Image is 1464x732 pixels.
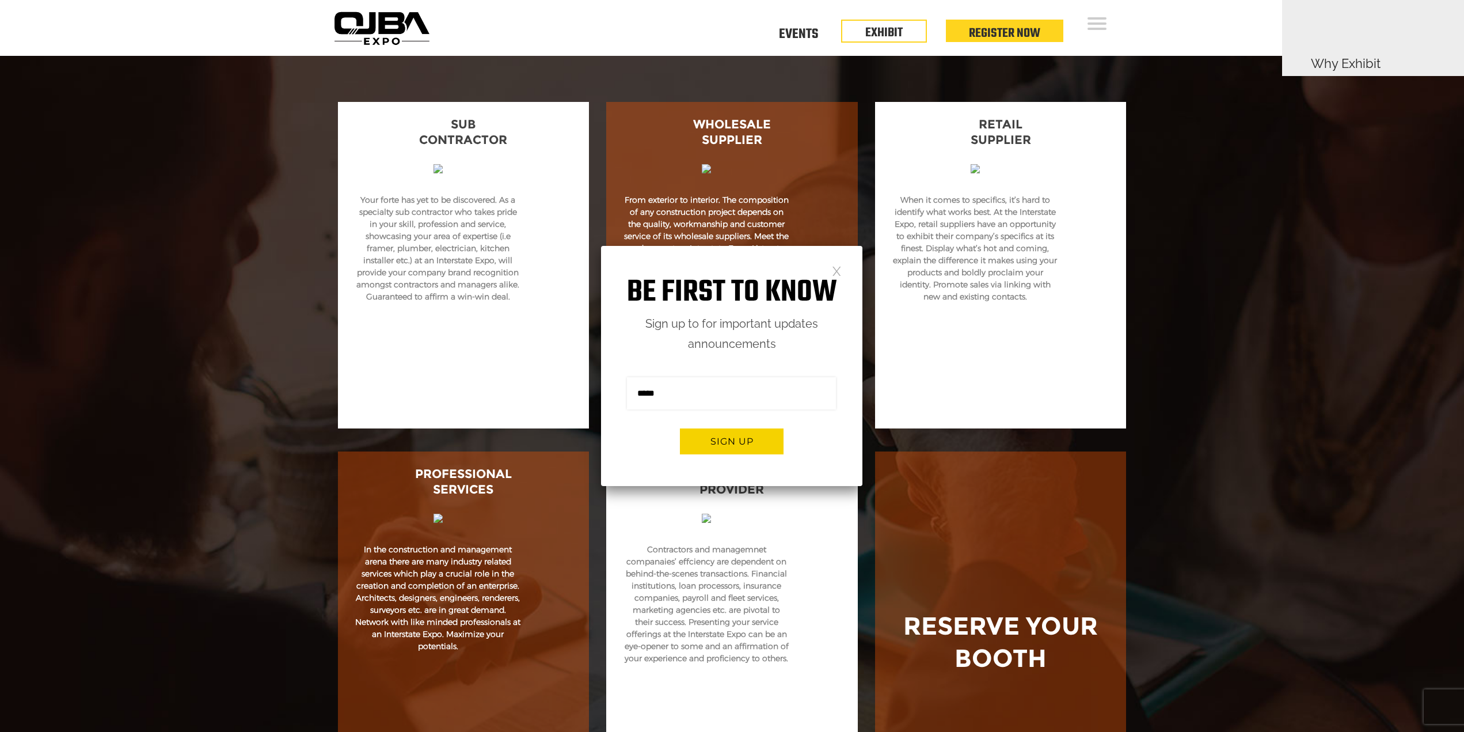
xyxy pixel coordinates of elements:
[903,610,1098,673] a: RESERVE YOUR BOOTH
[355,116,572,148] h3: Sub Contractor
[434,158,443,179] img: icon1.png
[702,158,711,179] img: icon12.png
[832,266,842,275] a: Close
[355,194,521,303] p: Your forte has yet to be discovered. As a specialty sub contractor who takes pride in your skill,...
[892,116,1109,148] h3: Retail Supplier
[865,23,903,43] a: EXHIBIT
[355,466,572,498] h3: Professional services
[355,544,521,653] p: In the construction and management arena there are many industry related services which play a cr...
[892,194,1058,303] p: When it comes to specifics, it’s hard to identify what works best. At the Interstate Expo, retail...
[680,428,784,454] button: Sign up
[702,508,711,529] img: icon15.png
[971,158,980,179] img: icon13.png
[601,314,862,354] p: Sign up to for important updates announcements
[623,544,789,665] p: Contractors and managemnet companaies’ effciency are dependent on behind-the-scenes transactions....
[623,116,841,148] h3: Wholesale Supplier
[601,275,862,311] h1: Be first to know
[623,194,789,291] p: From exterior to interior. The composition of any construction project depends on the quality, wo...
[969,24,1040,43] a: Register Now
[434,508,443,529] img: icon14.png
